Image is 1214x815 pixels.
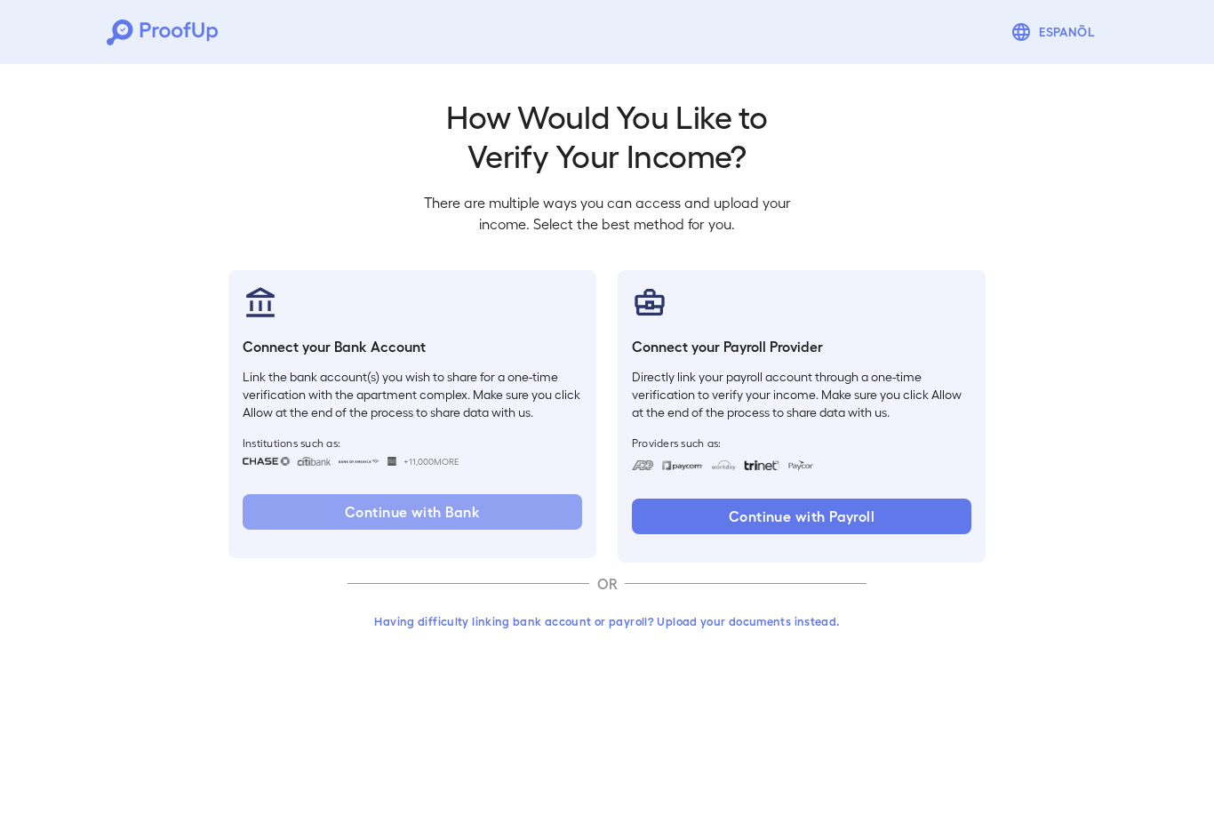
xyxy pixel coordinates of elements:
img: paycom.svg [661,460,704,470]
img: adp.svg [632,460,654,470]
span: Providers such as: [632,435,971,450]
button: Continue with Bank [243,494,582,530]
p: OR [589,573,625,595]
img: wellsfargo.svg [387,457,397,466]
img: citibank.svg [297,457,331,466]
span: Institutions such as: [243,435,582,450]
img: bankAccount.svg [243,284,278,320]
p: Link the bank account(s) you wish to share for a one-time verification with the apartment complex... [243,368,582,421]
button: Having difficulty linking bank account or payroll? Upload your documents instead. [347,605,867,637]
button: Espanõl [1003,14,1107,50]
button: Continue with Payroll [632,499,971,534]
img: payrollProvider.svg [632,284,667,320]
img: bankOfAmerica.svg [338,457,380,466]
h6: Connect your Payroll Provider [632,336,971,357]
img: trinet.svg [744,460,779,470]
img: chase.svg [243,457,290,466]
h6: Connect your Bank Account [243,336,582,357]
img: paycon.svg [787,460,814,470]
p: Directly link your payroll account through a one-time verification to verify your income. Make su... [632,368,971,421]
p: There are multiple ways you can access and upload your income. Select the best method for you. [410,192,804,235]
h2: How Would You Like to Verify Your Income? [410,96,804,174]
span: +11,000 More [403,454,459,468]
img: workday.svg [711,460,737,470]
